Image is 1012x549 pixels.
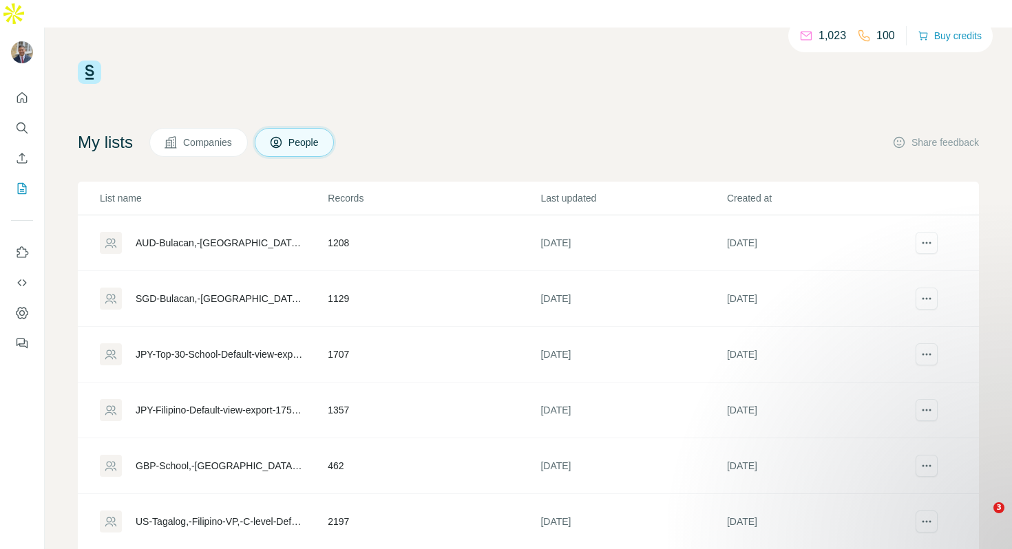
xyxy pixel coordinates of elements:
[100,191,326,205] p: List name
[540,215,726,271] td: [DATE]
[327,438,540,494] td: 462
[78,131,133,153] h4: My lists
[540,191,725,205] p: Last updated
[327,327,540,383] td: 1707
[876,28,895,44] p: 100
[327,215,540,271] td: 1208
[11,85,33,110] button: Quick start
[918,26,982,45] button: Buy credits
[136,515,304,528] div: US-Tagalog,-Filipino-VP,-C-level-Default-view-export-1754151652519
[540,327,726,383] td: [DATE]
[11,331,33,356] button: Feedback
[328,191,539,205] p: Records
[11,116,33,140] button: Search
[11,176,33,201] button: My lists
[327,383,540,438] td: 1357
[288,136,320,149] span: People
[327,271,540,327] td: 1129
[136,236,304,250] div: AUD-Bulacan,-[GEOGRAPHIC_DATA],-Cavite-Default-view-export-1754283566858
[726,438,912,494] td: [DATE]
[726,215,912,271] td: [DATE]
[540,438,726,494] td: [DATE]
[916,232,938,254] button: actions
[78,61,101,84] img: Surfe Logo
[819,28,846,44] p: 1,023
[11,146,33,171] button: Enrich CSV
[136,347,304,361] div: JPY-Top-30-School-Default-view-export-1754205592971
[11,41,33,63] img: Avatar
[136,403,304,417] div: JPY-Filipino-Default-view-export-1754204855350
[540,271,726,327] td: [DATE]
[726,383,912,438] td: [DATE]
[965,502,998,535] iframe: Intercom live chat
[540,383,726,438] td: [DATE]
[11,270,33,295] button: Use Surfe API
[11,240,33,265] button: Use Surfe on LinkedIn
[136,292,304,305] div: SGD-Bulacan,-[GEOGRAPHIC_DATA],-Laguna-Default-view-export-1754283224127
[183,136,233,149] span: Companies
[726,271,912,327] td: [DATE]
[726,327,912,383] td: [DATE]
[136,459,304,473] div: GBP-School,-[GEOGRAPHIC_DATA],-[GEOGRAPHIC_DATA],-Cavite-Default-view-export-1754204618060
[916,288,938,310] button: actions
[916,343,938,365] button: actions
[993,502,1004,513] span: 3
[892,136,979,149] button: Share feedback
[727,191,911,205] p: Created at
[11,301,33,325] button: Dashboard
